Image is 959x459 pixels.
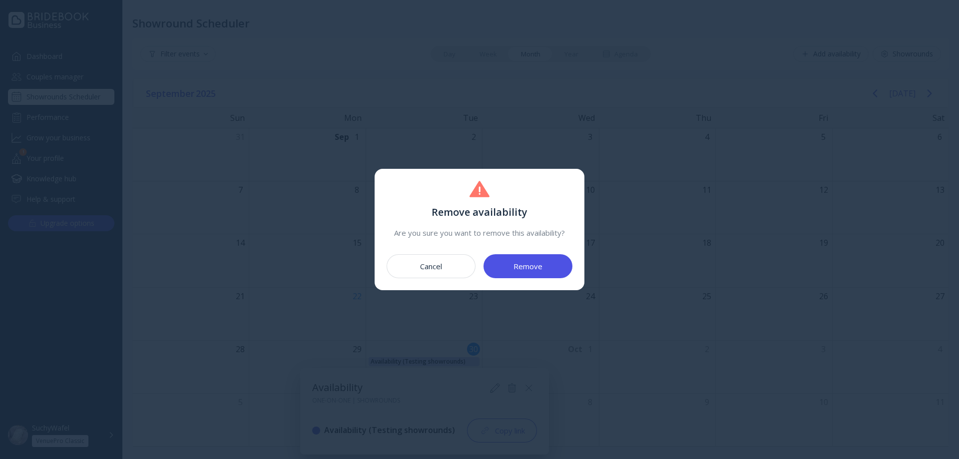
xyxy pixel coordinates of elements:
[387,228,572,238] div: Are you sure you want to remove this availability?
[483,254,572,278] button: Remove
[387,254,476,278] button: Cancel
[387,205,572,220] div: Remove availability
[513,262,542,270] div: Remove
[420,262,442,270] div: Cancel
